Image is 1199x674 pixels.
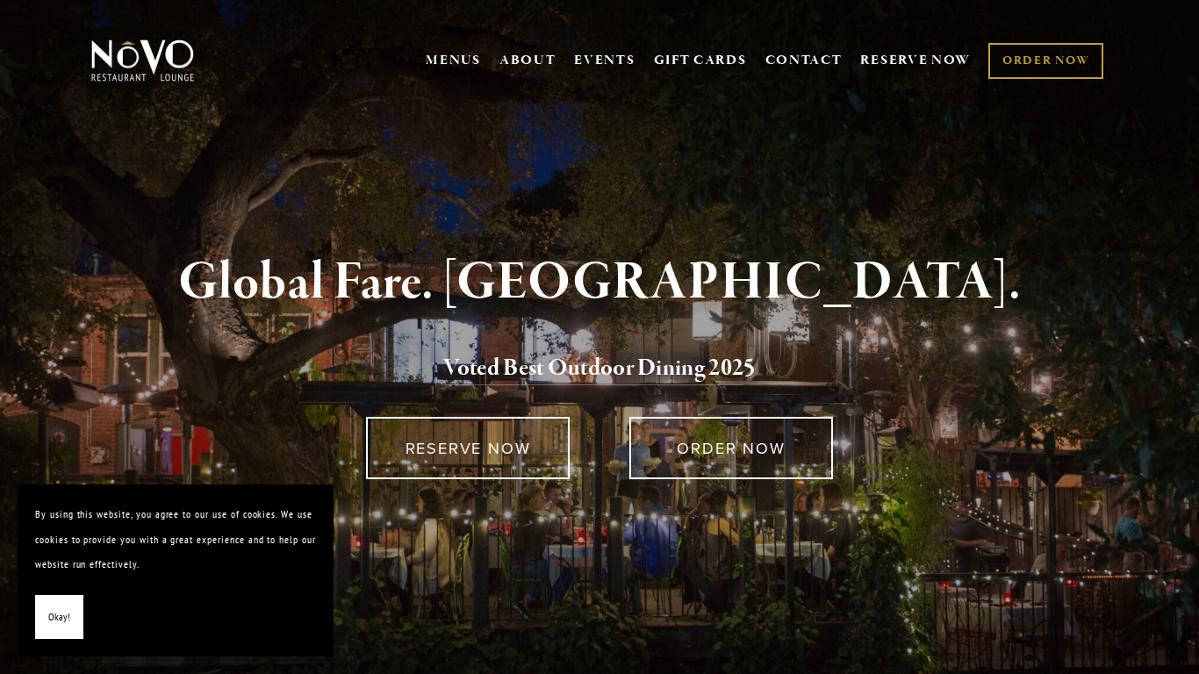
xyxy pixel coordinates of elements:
a: EVENTS [574,52,635,69]
a: ABOUT [499,52,556,69]
a: CONTACT [765,44,843,77]
a: GIFT CARDS [654,44,747,77]
a: RESERVE NOW [366,417,570,479]
a: Voted Best Outdoor Dining 202 [443,353,743,386]
a: ORDER NOW [988,43,1103,79]
a: RESERVE NOW [860,44,971,77]
h2: 5 [118,350,1081,387]
p: By using this website, you agree to our use of cookies. We use cookies to provide you with a grea... [35,502,316,577]
a: ORDER NOW [629,417,833,479]
strong: Global Fare. [GEOGRAPHIC_DATA]. [178,249,1020,316]
section: Cookie banner [18,484,334,656]
a: MENUS [426,52,481,69]
button: Okay! [35,595,83,640]
img: Novo Restaurant &amp; Lounge [88,39,197,82]
span: Okay! [48,605,70,630]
